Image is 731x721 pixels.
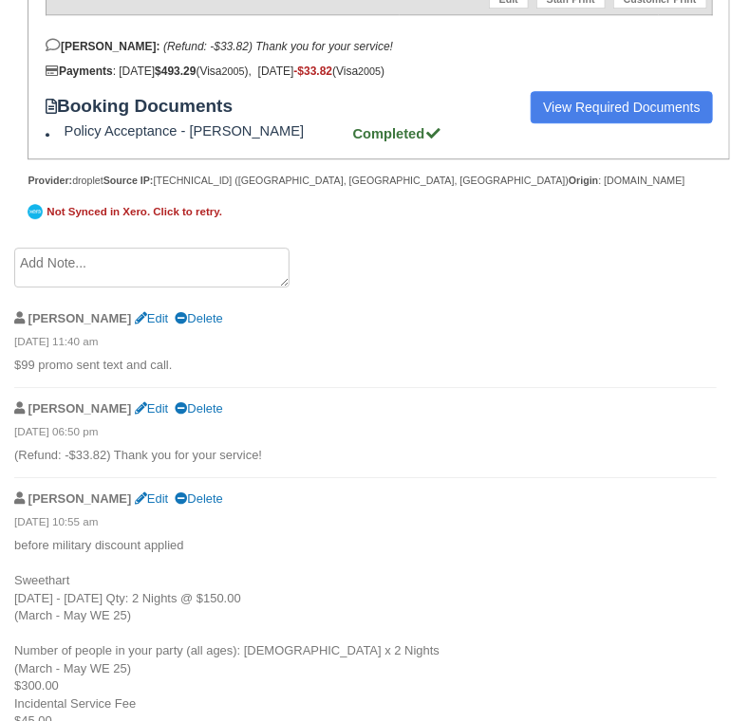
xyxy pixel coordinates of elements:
[46,40,160,53] strong: [PERSON_NAME]:
[531,91,713,123] a: View Required Documents
[28,201,227,222] a: Not Synced in Xero. Click to retry.
[14,447,717,465] p: (Refund: -$33.82) Thank you for your service!
[103,175,154,186] strong: Source IP:
[14,514,717,535] em: [DATE] 10:55 am
[28,175,72,186] strong: Provider:
[222,65,245,77] small: 2005
[358,65,381,77] small: 2005
[14,357,717,375] p: $99 promo sent text and call.
[28,311,132,325] strong: [PERSON_NAME]
[28,491,132,506] strong: [PERSON_NAME]
[293,65,332,78] span: -$33.82
[46,65,713,78] div: : [DATE] (Visa ), [DATE] (Visa )
[163,40,393,53] em: (Refund: -$33.82) Thank you for your service!
[175,311,222,325] a: Delete
[135,311,168,325] a: Edit
[46,96,251,117] strong: Booking Documents
[135,401,168,416] a: Edit
[155,65,196,78] strong: $493.29
[28,401,132,416] strong: [PERSON_NAME]
[65,123,349,139] span: Policy Acceptance - [PERSON_NAME]
[175,491,222,506] a: Delete
[28,174,730,188] div: droplet [TECHNICAL_ID] ([GEOGRAPHIC_DATA], [GEOGRAPHIC_DATA], [GEOGRAPHIC_DATA]) : [DOMAIN_NAME]
[569,175,598,186] strong: Origin
[46,65,113,78] strong: Payments
[14,424,717,445] em: [DATE] 06:50 pm
[135,491,168,506] a: Edit
[175,401,222,416] a: Delete
[14,334,717,355] em: [DATE] 11:40 am
[353,126,442,141] strong: Completed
